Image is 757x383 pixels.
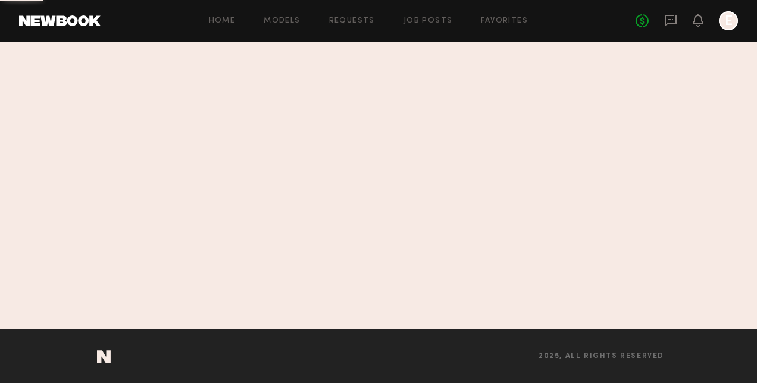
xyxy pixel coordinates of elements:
[264,17,300,25] a: Models
[329,17,375,25] a: Requests
[719,11,738,30] a: E
[403,17,453,25] a: Job Posts
[481,17,528,25] a: Favorites
[209,17,236,25] a: Home
[539,353,664,360] span: 2025, all rights reserved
